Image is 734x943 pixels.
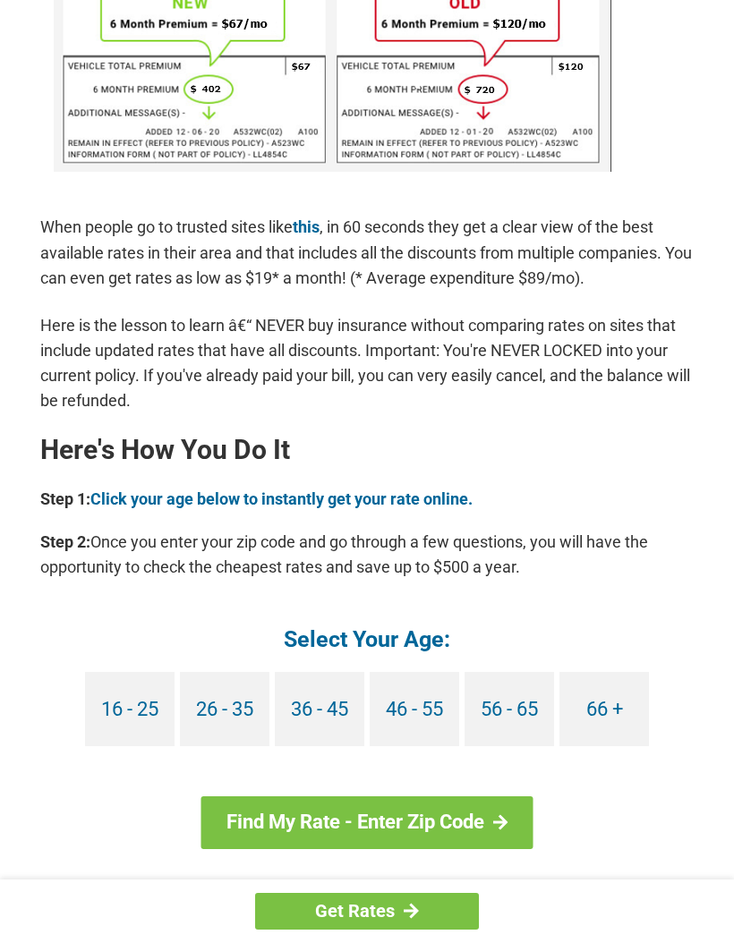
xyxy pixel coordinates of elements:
p: Here is the lesson to learn â€“ NEVER buy insurance without comparing rates on sites that include... [40,313,694,413]
h2: Here's How You Do It [40,436,694,464]
b: Step 2: [40,532,90,551]
a: Find My Rate - Enter Zip Code [201,796,533,848]
a: this [293,217,320,236]
b: Step 1: [40,489,90,508]
a: 16 - 25 [85,672,175,746]
a: 66 + [559,672,649,746]
a: 56 - 65 [465,672,554,746]
p: When people go to trusted sites like , in 60 seconds they get a clear view of the best available ... [40,215,694,290]
a: Click your age below to instantly get your rate online. [90,489,473,508]
h4: Select Your Age: [40,624,694,654]
p: Once you enter your zip code and go through a few questions, you will have the opportunity to che... [40,530,694,580]
a: 46 - 55 [370,672,459,746]
a: 26 - 35 [180,672,269,746]
a: 36 - 45 [275,672,364,746]
a: Get Rates [255,893,479,930]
